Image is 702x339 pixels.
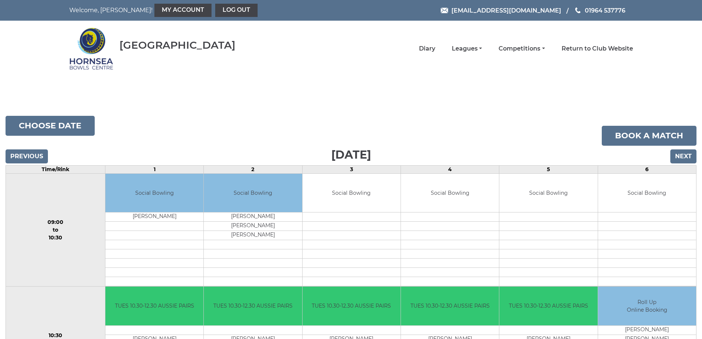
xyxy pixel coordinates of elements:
[441,6,561,15] a: Email [EMAIL_ADDRESS][DOMAIN_NAME]
[452,45,482,53] a: Leagues
[585,7,625,14] span: 01964 537776
[105,174,203,212] td: Social Bowling
[204,174,302,212] td: Social Bowling
[451,7,561,14] span: [EMAIL_ADDRESS][DOMAIN_NAME]
[303,174,401,212] td: Social Bowling
[6,173,105,287] td: 09:00 to 10:30
[204,212,302,222] td: [PERSON_NAME]
[105,212,203,222] td: [PERSON_NAME]
[499,165,598,173] td: 5
[499,45,545,53] a: Competitions
[303,287,401,325] td: TUES 10.30-12.30 AUSSIE PAIRS
[204,287,302,325] td: TUES 10.30-12.30 AUSSIE PAIRS
[154,4,212,17] a: My Account
[204,165,302,173] td: 2
[602,126,696,146] a: Book a match
[69,23,113,75] img: Hornsea Bowls Centre
[302,165,401,173] td: 3
[6,149,48,163] input: Previous
[6,165,105,173] td: Time/Rink
[401,287,499,325] td: TUES 10.30-12.30 AUSSIE PAIRS
[670,149,696,163] input: Next
[401,165,499,173] td: 4
[441,8,448,13] img: Email
[575,7,580,13] img: Phone us
[6,116,95,136] button: Choose date
[119,39,235,51] div: [GEOGRAPHIC_DATA]
[419,45,435,53] a: Diary
[215,4,258,17] a: Log out
[598,325,696,335] td: [PERSON_NAME]
[105,287,203,325] td: TUES 10.30-12.30 AUSSIE PAIRS
[204,222,302,231] td: [PERSON_NAME]
[562,45,633,53] a: Return to Club Website
[69,4,298,17] nav: Welcome, [PERSON_NAME]!
[598,287,696,325] td: Roll Up Online Booking
[499,174,597,212] td: Social Bowling
[574,6,625,15] a: Phone us 01964 537776
[401,174,499,212] td: Social Bowling
[598,174,696,212] td: Social Bowling
[598,165,696,173] td: 6
[105,165,203,173] td: 1
[499,287,597,325] td: TUES 10.30-12.30 AUSSIE PAIRS
[204,231,302,240] td: [PERSON_NAME]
